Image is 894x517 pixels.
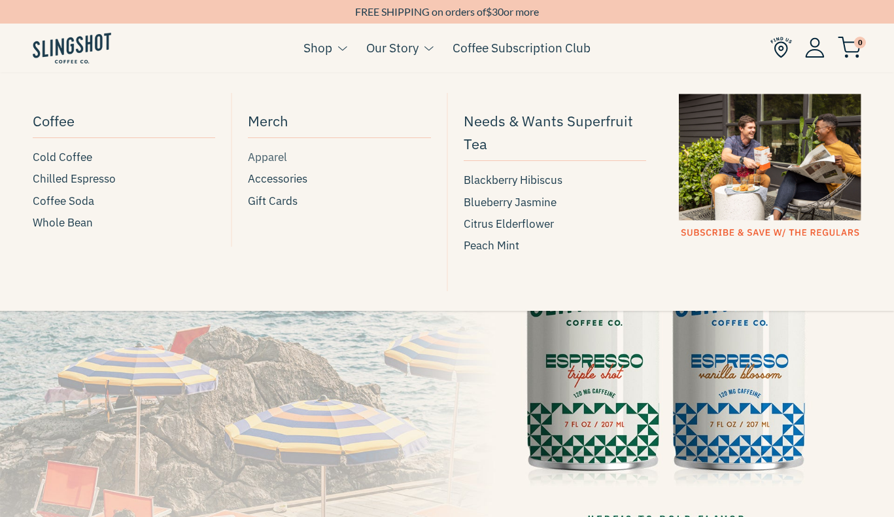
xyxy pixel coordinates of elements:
[33,192,215,210] a: Coffee Soda
[838,40,861,56] a: 0
[464,215,646,233] a: Citrus Elderflower
[248,106,430,138] a: Merch
[33,106,215,138] a: Coffee
[464,171,562,189] span: Blackberry Hibiscus
[854,37,866,48] span: 0
[838,37,861,58] img: cart
[33,109,75,132] span: Coffee
[33,149,215,166] a: Cold Coffee
[248,170,307,188] span: Accessories
[248,192,298,210] span: Gift Cards
[770,37,792,58] img: Find Us
[486,5,492,18] span: $
[464,106,646,161] a: Needs & Wants Superfruit Tea
[303,38,332,58] a: Shop
[248,170,430,188] a: Accessories
[248,149,287,166] span: Apparel
[464,109,646,155] span: Needs & Wants Superfruit Tea
[248,192,430,210] a: Gift Cards
[33,214,93,232] span: Whole Bean
[33,214,215,232] a: Whole Bean
[248,149,430,166] a: Apparel
[366,38,419,58] a: Our Story
[33,192,94,210] span: Coffee Soda
[453,38,591,58] a: Coffee Subscription Club
[33,149,92,166] span: Cold Coffee
[33,170,215,188] a: Chilled Espresso
[464,171,646,189] a: Blackberry Hibiscus
[464,194,646,211] a: Blueberry Jasmine
[464,215,554,233] span: Citrus Elderflower
[33,170,116,188] span: Chilled Espresso
[464,194,557,211] span: Blueberry Jasmine
[248,109,288,132] span: Merch
[464,237,519,255] span: Peach Mint
[805,37,825,58] img: Account
[492,5,504,18] span: 30
[464,237,646,255] a: Peach Mint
